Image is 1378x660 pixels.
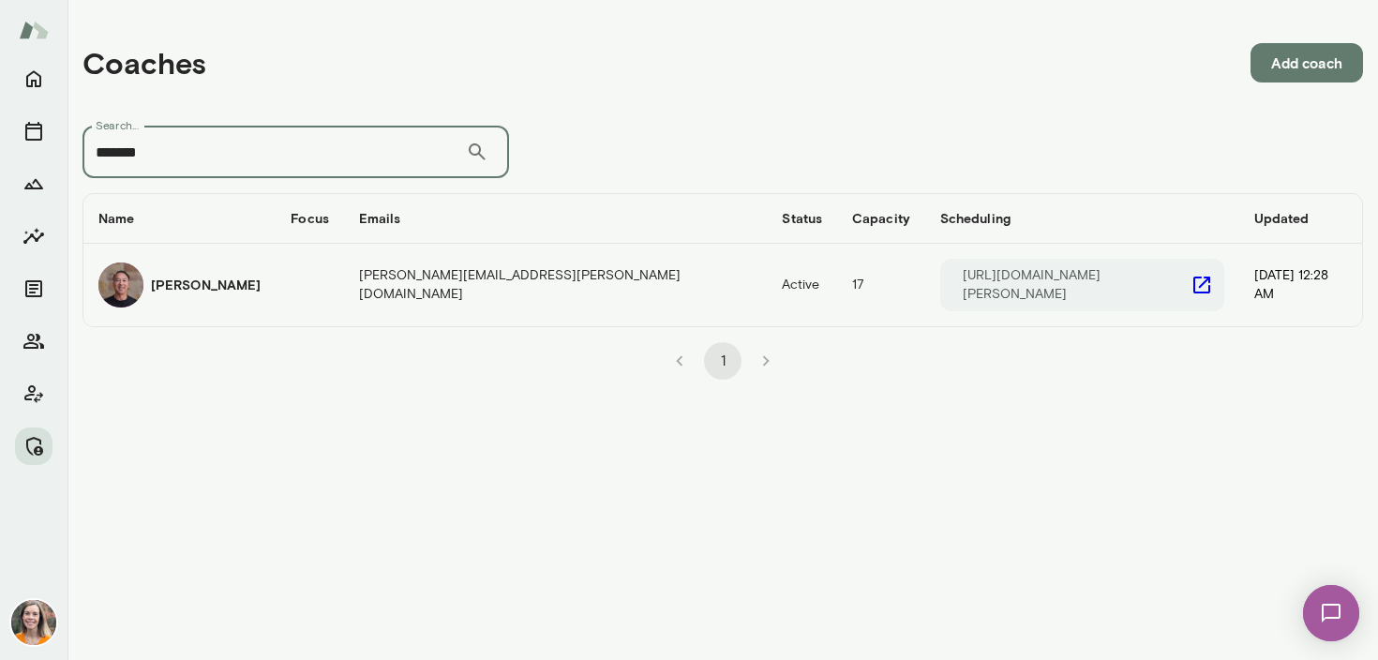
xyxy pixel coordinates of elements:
[704,342,741,380] button: page 1
[1251,43,1363,82] button: Add coach
[15,322,52,360] button: Members
[15,270,52,307] button: Documents
[151,276,261,294] h6: [PERSON_NAME]
[658,342,787,380] nav: pagination navigation
[344,244,768,326] td: [PERSON_NAME][EMAIL_ADDRESS][PERSON_NAME][DOMAIN_NAME]
[15,112,52,150] button: Sessions
[98,209,261,228] h6: Name
[767,244,837,326] td: Active
[15,427,52,465] button: Manage
[1254,209,1347,228] h6: Updated
[837,244,925,326] td: 17
[359,209,753,228] h6: Emails
[15,165,52,202] button: Growth Plan
[82,327,1363,380] div: pagination
[852,209,910,228] h6: Capacity
[940,209,1224,228] h6: Scheduling
[15,375,52,412] button: Client app
[98,262,143,307] img: Derrick Mar
[15,60,52,97] button: Home
[963,266,1191,304] p: [URL][DOMAIN_NAME][PERSON_NAME]
[291,209,329,228] h6: Focus
[11,600,56,645] img: Carrie Kelly
[1239,244,1362,326] td: [DATE] 12:28 AM
[96,117,139,133] label: Search...
[15,217,52,255] button: Insights
[83,194,1362,326] table: coaches table
[782,209,822,228] h6: Status
[19,12,49,48] img: Mento
[82,45,206,81] h4: Coaches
